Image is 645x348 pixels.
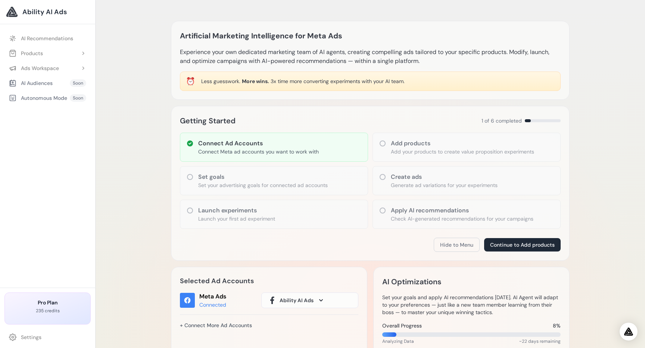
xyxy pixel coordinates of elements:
h3: Connect Ad Accounts [198,139,319,148]
p: Set your advertising goals for connected ad accounts [198,181,328,189]
div: Products [9,50,43,57]
span: Ability AI Ads [280,297,314,304]
button: Continue to Add products [484,238,561,251]
button: Ads Workspace [4,61,91,75]
div: AI Audiences [9,79,53,87]
p: Add your products to create value proposition experiments [391,148,534,155]
div: ⏰ [186,76,195,86]
h3: Pro Plan [11,299,84,306]
a: AI Recommendations [4,32,91,45]
p: Generate ad variations for your experiments [391,181,498,189]
span: 1 of 6 completed [482,117,522,124]
button: Hide to Menu [434,238,480,252]
h2: Selected Ad Accounts [180,276,358,286]
p: 235 credits [11,308,84,314]
p: Set your goals and apply AI recommendations [DATE]. AI Agent will adapt to your preferences — jus... [382,294,561,316]
h2: AI Optimizations [382,276,441,288]
span: ~22 days remaining [519,338,561,344]
span: 8% [553,322,561,329]
span: Soon [70,79,86,87]
div: Autonomous Mode [9,94,67,102]
span: Soon [70,94,86,102]
span: Ability AI Ads [22,7,67,17]
span: 3x time more converting experiments with your AI team. [271,78,405,85]
div: Meta Ads [199,292,226,301]
p: Experience your own dedicated marketing team of AI agents, creating compelling ads tailored to yo... [180,48,561,66]
a: Settings [4,330,91,344]
p: Launch your first ad experiment [198,215,275,222]
h3: Add products [391,139,534,148]
h3: Set goals [198,173,328,181]
button: Products [4,47,91,60]
a: + Connect More Ad Accounts [180,319,252,332]
p: Connect Meta ad accounts you want to work with [198,148,319,155]
span: Analyzing Data [382,338,414,344]
button: Ability AI Ads [261,292,358,308]
span: Overall Progress [382,322,422,329]
h3: Launch experiments [198,206,275,215]
p: Check AI-generated recommendations for your campaigns [391,215,533,222]
h1: Artificial Marketing Intelligence for Meta Ads [180,30,342,42]
h3: Create ads [391,173,498,181]
span: More wins. [242,78,269,85]
span: Less guesswork. [201,78,240,85]
a: Ability AI Ads [6,6,89,18]
div: Connected [199,301,226,309]
div: Open Intercom Messenger [620,323,638,341]
h2: Getting Started [180,115,236,127]
h3: Apply AI recommendations [391,206,533,215]
div: Ads Workspace [9,64,59,72]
